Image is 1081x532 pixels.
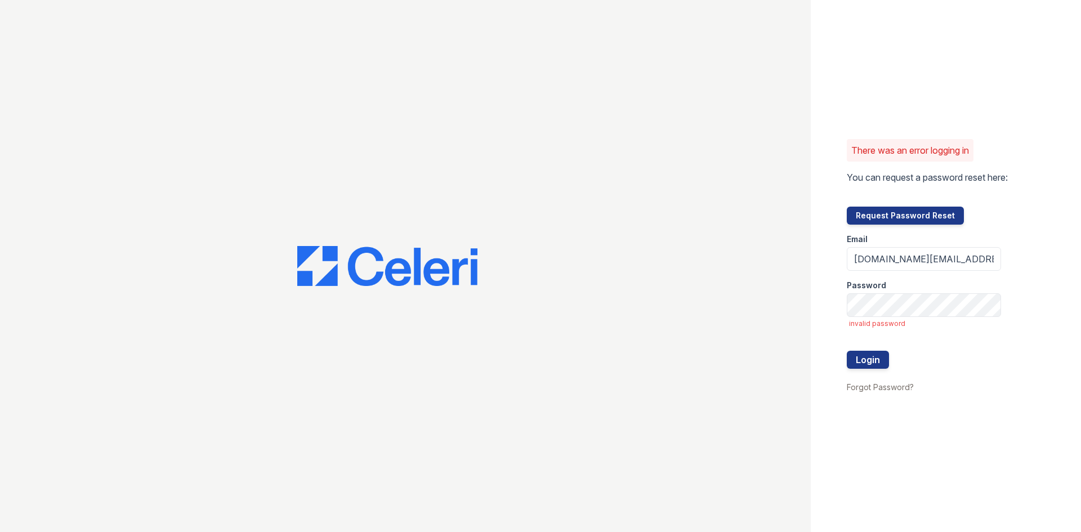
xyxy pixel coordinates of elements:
[847,171,1008,184] p: You can request a password reset here:
[297,246,477,287] img: CE_Logo_Blue-a8612792a0a2168367f1c8372b55b34899dd931a85d93a1a3d3e32e68fde9ad4.png
[849,319,1001,328] span: invalid password
[847,207,964,225] button: Request Password Reset
[847,351,889,369] button: Login
[847,382,914,392] a: Forgot Password?
[847,234,868,245] label: Email
[847,280,886,291] label: Password
[851,144,969,157] p: There was an error logging in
